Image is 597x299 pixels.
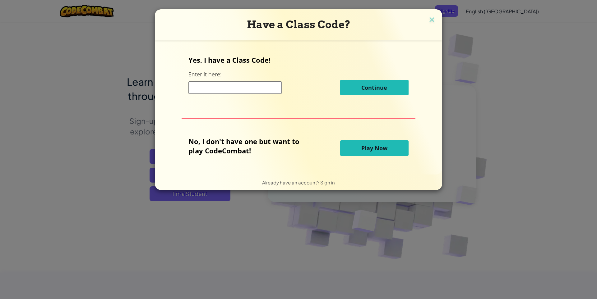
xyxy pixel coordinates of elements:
[262,179,320,185] span: Already have an account?
[361,144,387,152] span: Play Now
[340,140,409,156] button: Play Now
[428,16,436,25] img: close icon
[188,70,221,78] label: Enter it here:
[361,84,387,91] span: Continue
[340,80,409,95] button: Continue
[320,179,335,185] a: Sign in
[188,137,309,155] p: No, I don't have one but want to play CodeCombat!
[188,55,408,65] p: Yes, I have a Class Code!
[247,18,350,31] span: Have a Class Code?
